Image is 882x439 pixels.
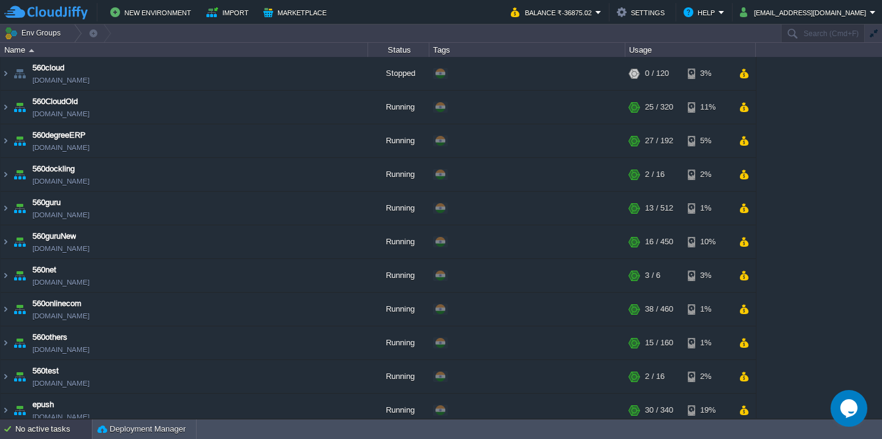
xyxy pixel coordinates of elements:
[32,377,89,389] a: [DOMAIN_NAME]
[11,360,28,393] img: AMDAwAAAACH5BAEAAAAALAAAAAABAAEAAAICRAEAOw==
[688,293,728,326] div: 1%
[1,124,10,157] img: AMDAwAAAACH5BAEAAAAALAAAAAABAAEAAAICRAEAOw==
[29,49,34,52] img: AMDAwAAAACH5BAEAAAAALAAAAAABAAEAAAICRAEAOw==
[1,259,10,292] img: AMDAwAAAACH5BAEAAAAALAAAAAABAAEAAAICRAEAOw==
[11,293,28,326] img: AMDAwAAAACH5BAEAAAAALAAAAAABAAEAAAICRAEAOw==
[11,259,28,292] img: AMDAwAAAACH5BAEAAAAALAAAAAABAAEAAAICRAEAOw==
[32,209,89,221] a: [DOMAIN_NAME]
[32,197,61,209] a: 560guru
[32,108,89,120] a: [DOMAIN_NAME]
[368,158,429,191] div: Running
[645,57,669,90] div: 0 / 120
[32,175,89,187] span: [DOMAIN_NAME]
[688,192,728,225] div: 1%
[368,57,429,90] div: Stopped
[32,399,54,411] a: epush
[97,423,186,435] button: Deployment Manager
[645,394,673,427] div: 30 / 340
[11,124,28,157] img: AMDAwAAAACH5BAEAAAAALAAAAAABAAEAAAICRAEAOw==
[1,57,10,90] img: AMDAwAAAACH5BAEAAAAALAAAAAABAAEAAAICRAEAOw==
[32,411,89,423] a: [DOMAIN_NAME]
[11,158,28,191] img: AMDAwAAAACH5BAEAAAAALAAAAAABAAEAAAICRAEAOw==
[688,225,728,258] div: 10%
[645,91,673,124] div: 25 / 320
[206,5,252,20] button: Import
[32,331,67,343] a: 560others
[11,57,28,90] img: AMDAwAAAACH5BAEAAAAALAAAAAABAAEAAAICRAEAOw==
[32,310,89,322] a: [DOMAIN_NAME]
[32,163,75,175] a: 560dockling
[831,390,870,427] iframe: chat widget
[511,5,595,20] button: Balance ₹-36875.02
[688,124,728,157] div: 5%
[32,276,89,288] a: [DOMAIN_NAME]
[688,91,728,124] div: 11%
[369,43,429,57] div: Status
[32,298,81,310] span: 560onlinecom
[368,91,429,124] div: Running
[11,326,28,359] img: AMDAwAAAACH5BAEAAAAALAAAAAABAAEAAAICRAEAOw==
[368,225,429,258] div: Running
[645,225,673,258] div: 16 / 450
[1,360,10,393] img: AMDAwAAAACH5BAEAAAAALAAAAAABAAEAAAICRAEAOw==
[368,259,429,292] div: Running
[32,96,78,108] a: 560CloudOld
[626,43,755,57] div: Usage
[688,360,728,393] div: 2%
[110,5,195,20] button: New Environment
[15,419,92,439] div: No active tasks
[1,91,10,124] img: AMDAwAAAACH5BAEAAAAALAAAAAABAAEAAAICRAEAOw==
[1,326,10,359] img: AMDAwAAAACH5BAEAAAAALAAAAAABAAEAAAICRAEAOw==
[1,394,10,427] img: AMDAwAAAACH5BAEAAAAALAAAAAABAAEAAAICRAEAOw==
[688,326,728,359] div: 1%
[645,259,660,292] div: 3 / 6
[32,365,59,377] a: 560test
[368,192,429,225] div: Running
[32,141,89,154] a: [DOMAIN_NAME]
[32,264,56,276] a: 560net
[645,293,673,326] div: 38 / 460
[645,326,673,359] div: 15 / 160
[4,5,88,20] img: CloudJiffy
[32,230,76,242] a: 560guruNew
[368,360,429,393] div: Running
[1,293,10,326] img: AMDAwAAAACH5BAEAAAAALAAAAAABAAEAAAICRAEAOw==
[32,62,64,74] a: 560cloud
[645,360,665,393] div: 2 / 16
[11,91,28,124] img: AMDAwAAAACH5BAEAAAAALAAAAAABAAEAAAICRAEAOw==
[11,192,28,225] img: AMDAwAAAACH5BAEAAAAALAAAAAABAAEAAAICRAEAOw==
[740,5,870,20] button: [EMAIL_ADDRESS][DOMAIN_NAME]
[688,158,728,191] div: 2%
[645,192,673,225] div: 13 / 512
[645,124,673,157] div: 27 / 192
[32,343,89,356] a: [DOMAIN_NAME]
[4,24,65,42] button: Env Groups
[1,43,367,57] div: Name
[368,326,429,359] div: Running
[32,74,89,86] a: [DOMAIN_NAME]
[688,394,728,427] div: 19%
[688,259,728,292] div: 3%
[1,192,10,225] img: AMDAwAAAACH5BAEAAAAALAAAAAABAAEAAAICRAEAOw==
[11,225,28,258] img: AMDAwAAAACH5BAEAAAAALAAAAAABAAEAAAICRAEAOw==
[32,129,86,141] a: 560degreeERP
[368,293,429,326] div: Running
[645,158,665,191] div: 2 / 16
[688,57,728,90] div: 3%
[1,158,10,191] img: AMDAwAAAACH5BAEAAAAALAAAAAABAAEAAAICRAEAOw==
[368,394,429,427] div: Running
[263,5,330,20] button: Marketplace
[1,225,10,258] img: AMDAwAAAACH5BAEAAAAALAAAAAABAAEAAAICRAEAOw==
[430,43,625,57] div: Tags
[11,394,28,427] img: AMDAwAAAACH5BAEAAAAALAAAAAABAAEAAAICRAEAOw==
[617,5,668,20] button: Settings
[684,5,718,20] button: Help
